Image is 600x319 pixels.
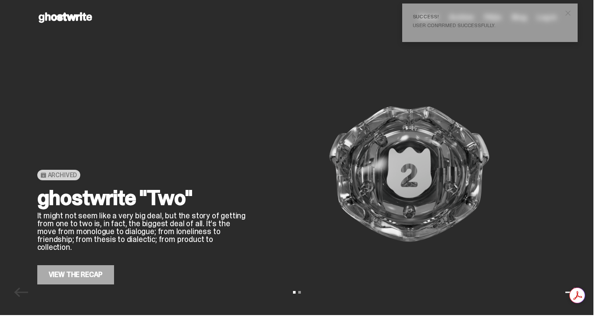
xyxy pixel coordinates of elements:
button: View slide 2 [298,291,301,294]
button: Next [565,285,579,299]
button: View slide 1 [293,291,296,294]
a: View the Recap [37,265,114,284]
div: Success! [413,14,560,19]
span: Archived [48,172,77,179]
img: ghostwrite "Two" [262,64,557,284]
p: It might not seem like a very big deal, but the story of getting from one to two is, in fact, the... [37,212,248,251]
div: User confirmed successfully. [413,23,560,28]
h2: ghostwrite "Two" [37,187,248,208]
button: close [560,5,576,21]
